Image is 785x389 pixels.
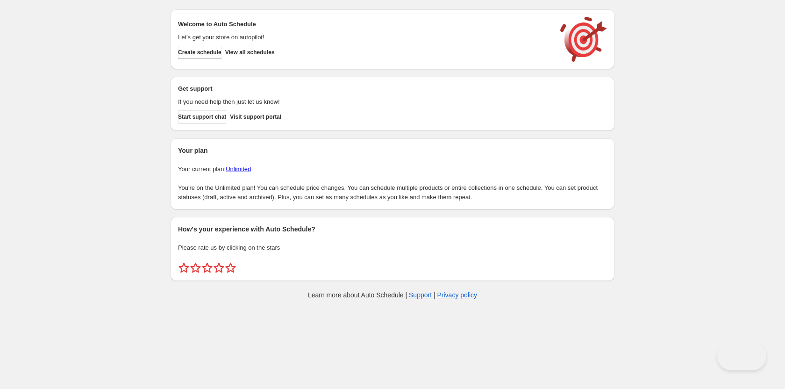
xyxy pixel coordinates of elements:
[178,146,607,155] h2: Your plan
[178,84,551,94] h2: Get support
[178,110,226,123] a: Start support chat
[178,243,607,252] p: Please rate us by clicking on the stars
[308,290,477,300] p: Learn more about Auto Schedule | |
[178,46,221,59] button: Create schedule
[178,113,226,121] span: Start support chat
[178,165,607,174] p: Your current plan:
[230,110,281,123] a: Visit support portal
[225,46,275,59] button: View all schedules
[717,342,766,370] iframe: Toggle Customer Support
[178,20,551,29] h2: Welcome to Auto Schedule
[409,291,432,299] a: Support
[178,49,221,56] span: Create schedule
[226,166,251,173] a: Unlimited
[178,224,607,234] h2: How's your experience with Auto Schedule?
[178,97,551,107] p: If you need help then just let us know!
[230,113,281,121] span: Visit support portal
[225,49,275,56] span: View all schedules
[178,33,551,42] p: Let's get your store on autopilot!
[178,183,607,202] p: You're on the Unlimited plan! You can schedule price changes. You can schedule multiple products ...
[437,291,478,299] a: Privacy policy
